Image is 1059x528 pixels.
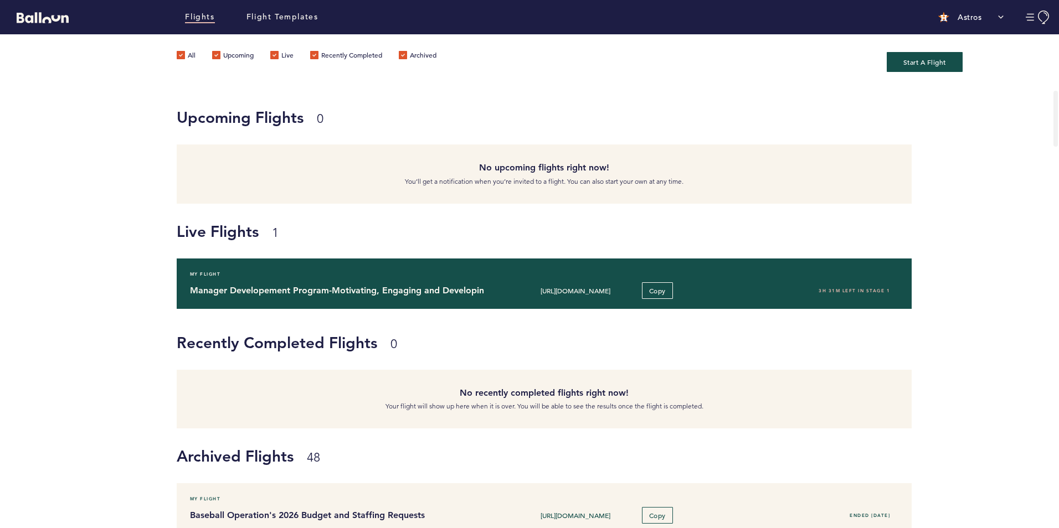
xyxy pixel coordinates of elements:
p: Your flight will show up here when it is over. You will be able to see the results once the fligh... [185,401,904,412]
span: My Flight [190,268,221,279]
a: Flights [185,11,214,23]
a: Balloon [8,11,69,23]
span: Copy [649,511,666,520]
p: You’ll get a notification when you’re invited to a flight. You can also start your own at any time. [185,176,904,187]
button: Copy [642,282,673,299]
span: Ended [DATE] [850,513,890,518]
small: 1 [272,225,279,240]
h1: Recently Completed Flights [177,332,904,354]
small: 0 [317,111,323,126]
small: 0 [390,337,397,351]
svg: Balloon [17,12,69,23]
button: Copy [642,507,673,524]
button: Astros [933,6,1009,28]
h1: Live Flights [177,220,1051,242]
button: Start A Flight [887,52,963,72]
h1: Upcoming Flights [177,106,904,128]
label: All [177,51,196,62]
a: Flight Templates [246,11,318,23]
label: Upcoming [212,51,254,62]
label: Archived [399,51,436,62]
h4: No recently completed flights right now! [185,386,904,400]
p: Astros [958,12,981,23]
small: 48 [307,450,320,465]
h4: Baseball Operation's 2026 Budget and Staffing Requests [190,509,476,522]
h4: Manager Developement Program-Motivating, Engaging and Developing your Team [190,284,476,297]
label: Recently Completed [310,51,382,62]
label: Live [270,51,294,62]
span: My Flight [190,493,221,504]
span: Copy [649,286,666,295]
h4: No upcoming flights right now! [185,161,904,174]
span: 3H 31M left in stage 1 [819,288,890,293]
h1: Archived Flights [177,445,1051,467]
button: Manage Account [1026,11,1051,24]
